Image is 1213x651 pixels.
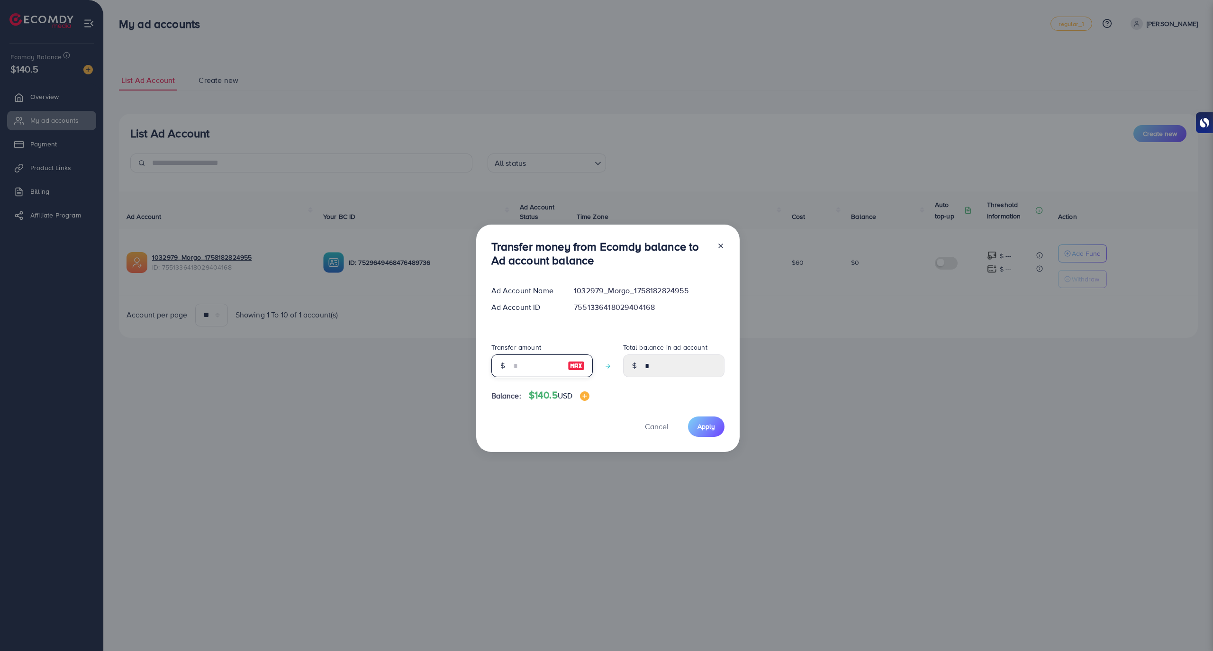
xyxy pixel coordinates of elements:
div: Ad Account Name [484,285,567,296]
label: Total balance in ad account [623,343,707,352]
img: image [568,360,585,371]
div: Ad Account ID [484,302,567,313]
span: Balance: [491,390,521,401]
button: Cancel [633,416,680,437]
h3: Transfer money from Ecomdy balance to Ad account balance [491,240,709,267]
h4: $140.5 [529,389,589,401]
div: 1032979_Morgo_1758182824955 [566,285,732,296]
div: 7551336418029404168 [566,302,732,313]
img: image [580,391,589,401]
span: Apply [697,422,715,431]
span: Cancel [645,421,669,432]
label: Transfer amount [491,343,541,352]
span: USD [558,390,572,401]
button: Apply [688,416,724,437]
iframe: Chat [1173,608,1206,644]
